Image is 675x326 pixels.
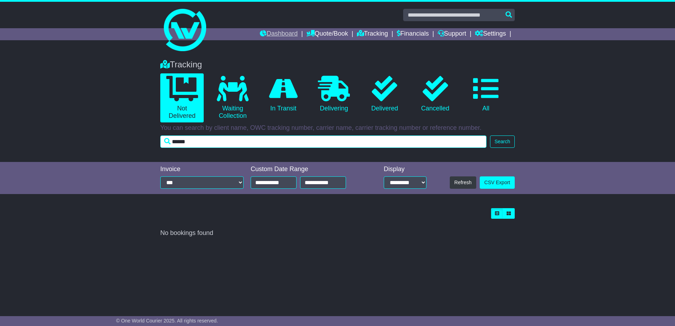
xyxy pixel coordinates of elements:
[312,73,356,115] a: Delivering
[475,28,506,40] a: Settings
[384,165,426,173] div: Display
[262,73,305,115] a: In Transit
[260,28,298,40] a: Dashboard
[157,60,518,70] div: Tracking
[464,73,508,115] a: All
[413,73,457,115] a: Cancelled
[363,73,406,115] a: Delivered
[438,28,466,40] a: Support
[211,73,254,122] a: Waiting Collection
[480,176,515,189] a: CSV Export
[357,28,388,40] a: Tracking
[116,318,218,324] span: © One World Courier 2025. All rights reserved.
[160,165,244,173] div: Invoice
[160,73,204,122] a: Not Delivered
[251,165,364,173] div: Custom Date Range
[397,28,429,40] a: Financials
[306,28,348,40] a: Quote/Book
[160,229,515,237] div: No bookings found
[450,176,476,189] button: Refresh
[490,135,515,148] button: Search
[160,124,515,132] p: You can search by client name, OWC tracking number, carrier name, carrier tracking number or refe...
